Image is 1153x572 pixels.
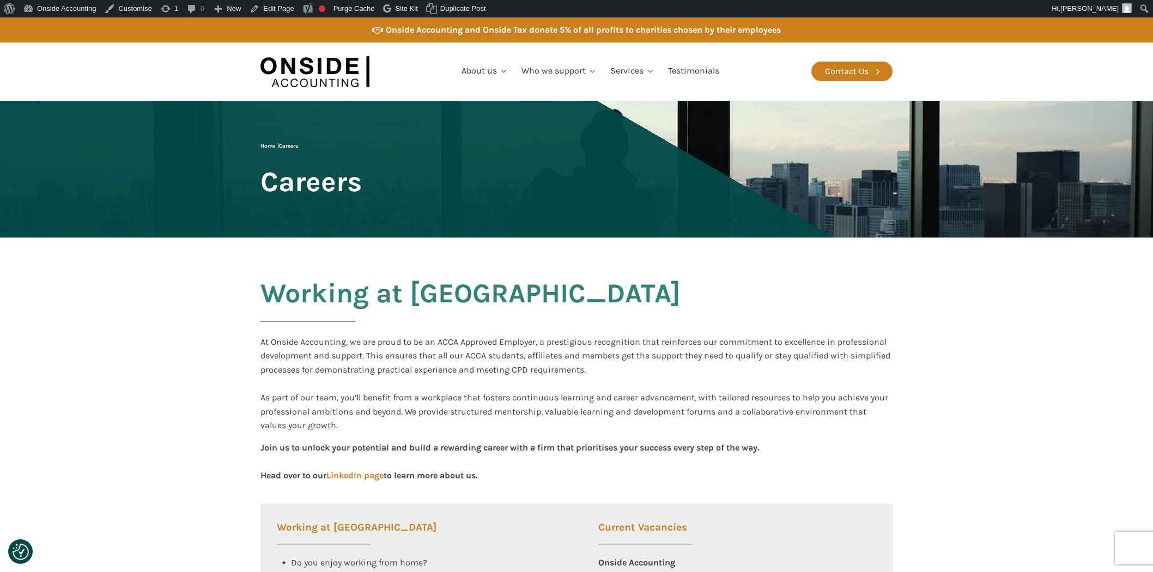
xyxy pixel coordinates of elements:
[260,335,893,433] div: At Onside Accounting, we are proud to be an ACCA Approved Employer, a prestigious recognition tha...
[598,522,693,545] h3: Current Vacancies
[260,278,681,335] h2: Working at [GEOGRAPHIC_DATA]
[260,143,298,149] span: |
[277,522,436,545] h3: Working at [GEOGRAPHIC_DATA]
[260,167,362,197] span: Careers
[260,143,275,149] a: Home
[260,51,369,93] img: Onside Accounting
[1060,4,1119,13] span: [PERSON_NAME]
[386,23,781,37] div: Onside Accounting and Onside Tax donate 5% of all profits to charities chosen by their employees
[811,62,893,81] a: Contact Us
[825,64,869,78] div: Contact Us
[13,544,29,560] img: Revisit consent button
[455,53,515,90] a: About us
[326,470,384,480] a: LinkedIn page
[260,441,759,482] div: Join us to unlock your potential and build a rewarding career with a firm that prioritises your s...
[279,143,298,149] span: Careers
[13,544,29,560] button: Consent Preferences
[604,53,662,90] a: Services
[291,557,427,568] span: Do you enjoy working from home?
[319,5,325,12] div: Focus keyphrase not set
[662,53,726,90] a: Testimonials
[515,53,604,90] a: Who we support
[396,4,418,13] span: Site Kit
